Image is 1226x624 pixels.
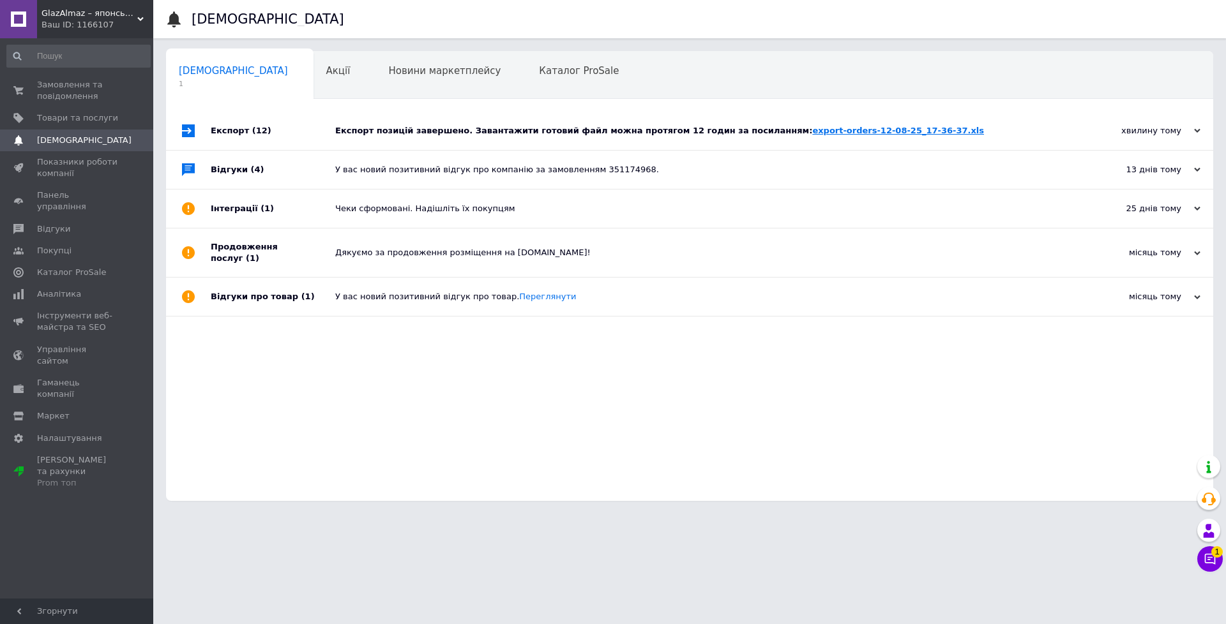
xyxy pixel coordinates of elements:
[37,79,118,102] span: Замовлення та повідомлення
[252,126,271,135] span: (12)
[1073,247,1200,258] div: місяць тому
[812,126,984,135] a: export-orders-12-08-25_17-36-37.xls
[335,247,1073,258] div: Дякуємо за продовження розміщення на [DOMAIN_NAME]!
[37,454,118,489] span: [PERSON_NAME] та рахунки
[1073,125,1200,137] div: хвилину тому
[211,278,335,316] div: Відгуки про товар
[37,156,118,179] span: Показники роботи компанії
[37,223,70,235] span: Відгуки
[301,292,315,301] span: (1)
[37,377,118,400] span: Гаманець компанії
[179,79,288,89] span: 1
[211,228,335,277] div: Продовження послуг
[37,288,81,300] span: Аналітика
[37,245,72,256] span: Покупці
[388,65,501,77] span: Новини маркетплейсу
[335,203,1073,214] div: Чеки сформовані. Надішліть їх покупцям
[37,433,102,444] span: Налаштування
[519,292,576,301] a: Переглянути
[42,8,137,19] span: GlazAlmaz – японські краплі для очей
[37,310,118,333] span: Інструменти веб-майстра та SEO
[37,477,118,489] div: Prom топ
[1073,164,1200,175] div: 13 днів тому
[261,204,274,213] span: (1)
[6,45,151,68] input: Пошук
[539,65,619,77] span: Каталог ProSale
[1211,544,1223,556] span: 1
[179,65,288,77] span: [DEMOGRAPHIC_DATA]
[251,165,264,174] span: (4)
[192,11,344,27] h1: [DEMOGRAPHIC_DATA]
[335,291,1073,302] div: У вас новий позитивний відгук про товар.
[37,267,106,278] span: Каталог ProSale
[335,125,1073,137] div: Експорт позицій завершено. Завантажити готовий файл можна протягом 12 годин за посиланням:
[326,65,351,77] span: Акції
[211,189,335,228] div: Інтеграції
[37,189,118,212] span: Панель управління
[211,112,335,150] div: Експорт
[37,135,132,146] span: [DEMOGRAPHIC_DATA]
[335,164,1073,175] div: У вас новий позитивний відгук про компанію за замовленням 351174968.
[37,112,118,124] span: Товари та послуги
[42,19,153,31] div: Ваш ID: 1166107
[37,344,118,367] span: Управління сайтом
[1073,291,1200,302] div: місяць тому
[211,151,335,189] div: Відгуки
[246,253,259,263] span: (1)
[1073,203,1200,214] div: 25 днів тому
[37,410,70,422] span: Маркет
[1197,546,1223,572] button: Чат з покупцем1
